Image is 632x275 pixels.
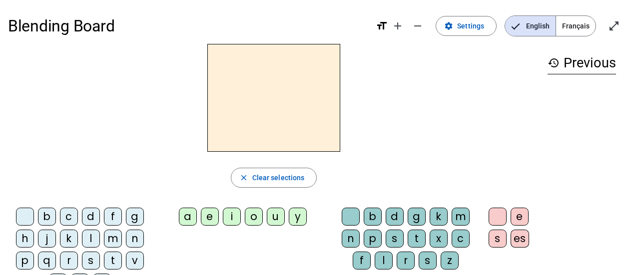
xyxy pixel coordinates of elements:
[556,16,596,36] span: Français
[430,208,448,226] div: k
[38,252,56,270] div: q
[126,208,144,226] div: g
[60,208,78,226] div: c
[419,252,437,270] div: s
[60,252,78,270] div: r
[82,208,100,226] div: d
[239,173,248,182] mat-icon: close
[104,252,122,270] div: t
[8,10,368,42] h1: Blending Board
[388,16,408,36] button: Increase font size
[201,208,219,226] div: e
[608,20,620,32] mat-icon: open_in_full
[38,230,56,248] div: j
[511,230,529,248] div: es
[104,208,122,226] div: f
[252,172,305,184] span: Clear selections
[441,252,459,270] div: z
[60,230,78,248] div: k
[223,208,241,226] div: i
[82,230,100,248] div: l
[179,208,197,226] div: a
[16,252,34,270] div: p
[511,208,529,226] div: e
[104,230,122,248] div: m
[353,252,371,270] div: f
[364,230,382,248] div: p
[548,57,560,69] mat-icon: history
[430,230,448,248] div: x
[489,230,507,248] div: s
[289,208,307,226] div: y
[408,208,426,226] div: g
[452,230,470,248] div: c
[126,230,144,248] div: n
[505,16,556,36] span: English
[231,168,317,188] button: Clear selections
[386,208,404,226] div: d
[392,20,404,32] mat-icon: add
[604,16,624,36] button: Enter full screen
[376,20,388,32] mat-icon: format_size
[245,208,263,226] div: o
[364,208,382,226] div: b
[457,20,484,32] span: Settings
[375,252,393,270] div: l
[444,21,453,30] mat-icon: settings
[397,252,415,270] div: r
[386,230,404,248] div: s
[408,16,428,36] button: Decrease font size
[342,230,360,248] div: n
[408,230,426,248] div: t
[38,208,56,226] div: b
[412,20,424,32] mat-icon: remove
[82,252,100,270] div: s
[267,208,285,226] div: u
[16,230,34,248] div: h
[436,16,497,36] button: Settings
[126,252,144,270] div: v
[548,52,616,74] h3: Previous
[505,15,596,36] mat-button-toggle-group: Language selection
[452,208,470,226] div: m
